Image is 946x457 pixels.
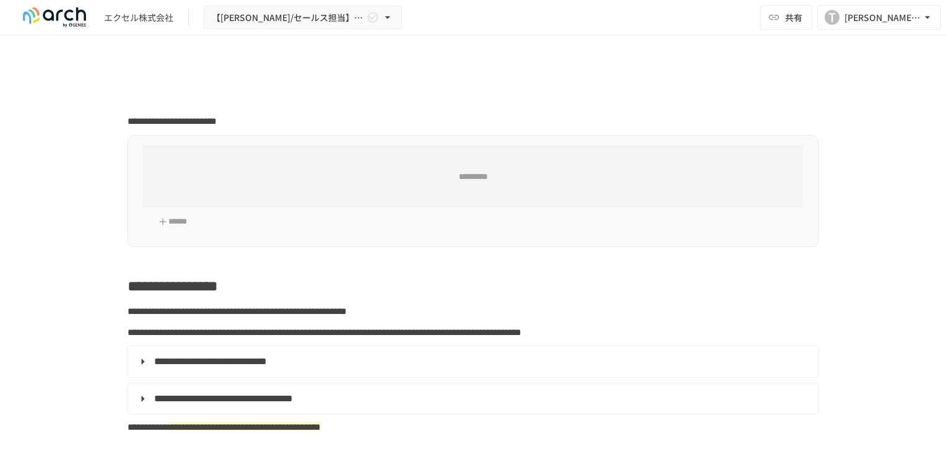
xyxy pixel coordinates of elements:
[825,10,840,25] div: T
[212,10,364,25] span: 【[PERSON_NAME]/セールス担当】エクセル株式会社様_初期設定サポート
[204,6,402,30] button: 【[PERSON_NAME]/セールス担当】エクセル株式会社様_初期設定サポート
[817,5,941,30] button: T[PERSON_NAME][EMAIL_ADDRESS][DOMAIN_NAME]
[15,7,94,27] img: logo-default@2x-9cf2c760.svg
[104,11,173,24] div: エクセル株式会社
[785,11,802,24] span: 共有
[760,5,812,30] button: 共有
[844,10,921,25] div: [PERSON_NAME][EMAIL_ADDRESS][DOMAIN_NAME]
